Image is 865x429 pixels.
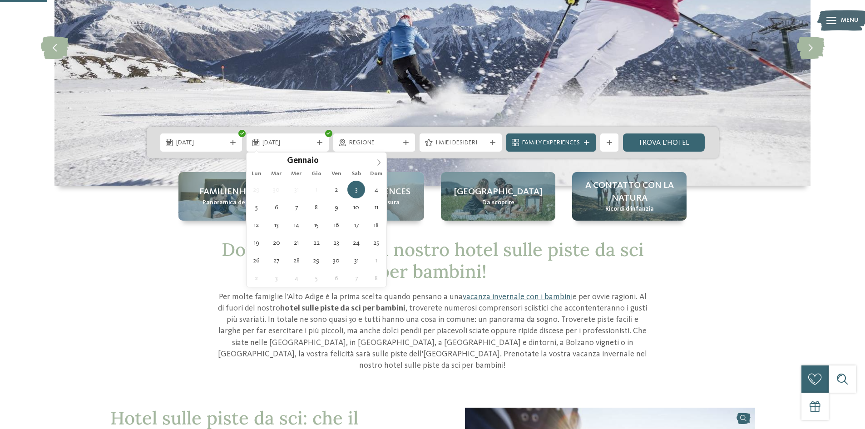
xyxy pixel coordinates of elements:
span: Ricordi d’infanzia [605,205,654,214]
span: Sab [346,171,366,177]
span: [GEOGRAPHIC_DATA] [454,186,543,198]
span: Gennaio 26, 2026 [247,251,265,269]
span: Lun [247,171,267,177]
span: Gennaio [287,157,319,166]
span: Regione [349,138,400,148]
span: Gennaio 27, 2026 [267,251,285,269]
span: Ven [326,171,346,177]
span: Gio [306,171,326,177]
span: Gennaio 17, 2026 [347,216,365,234]
span: Panoramica degli hotel [203,198,269,207]
span: Family Experiences [522,138,580,148]
span: Gennaio 12, 2026 [247,216,265,234]
span: Febbraio 3, 2026 [267,269,285,287]
span: Dicembre 31, 2025 [287,181,305,198]
span: Febbraio 5, 2026 [307,269,325,287]
a: Hotel sulle piste da sci per bambini: divertimento senza confini A contatto con la natura Ricordi... [572,172,687,221]
span: Dov’è che si va? Nel nostro hotel sulle piste da sci per bambini! [222,238,644,283]
a: Hotel sulle piste da sci per bambini: divertimento senza confini Familienhotels Panoramica degli ... [178,172,293,221]
span: Gennaio 19, 2026 [247,234,265,251]
span: Dicembre 30, 2025 [267,181,285,198]
span: Gennaio 13, 2026 [267,216,285,234]
span: Febbraio 7, 2026 [347,269,365,287]
span: Gennaio 15, 2026 [307,216,325,234]
a: vacanza invernale con i bambini [463,293,573,301]
span: Gennaio 25, 2026 [367,234,385,251]
a: trova l’hotel [623,133,705,152]
span: Gennaio 3, 2026 [347,181,365,198]
span: Dicembre 29, 2025 [247,181,265,198]
span: Gennaio 31, 2026 [347,251,365,269]
span: Febbraio 1, 2026 [367,251,385,269]
span: Gennaio 6, 2026 [267,198,285,216]
strong: hotel sulle piste da sci per bambini [280,304,405,312]
span: I miei desideri [435,138,486,148]
span: Familienhotels [199,186,272,198]
span: Gennaio 14, 2026 [287,216,305,234]
span: Febbraio 4, 2026 [287,269,305,287]
span: Gennaio 23, 2026 [327,234,345,251]
span: Febbraio 2, 2026 [247,269,265,287]
span: Gennaio 21, 2026 [287,234,305,251]
span: Gennaio 10, 2026 [347,198,365,216]
span: Mar [267,171,287,177]
span: Mer [287,171,306,177]
span: Gennaio 22, 2026 [307,234,325,251]
span: Gennaio 7, 2026 [287,198,305,216]
span: Febbraio 8, 2026 [367,269,385,287]
span: Gennaio 8, 2026 [307,198,325,216]
span: A contatto con la natura [581,179,677,205]
span: Gennaio 28, 2026 [287,251,305,269]
span: Gennaio 29, 2026 [307,251,325,269]
span: Gennaio 20, 2026 [267,234,285,251]
p: Per molte famiglie l'Alto Adige è la prima scelta quando pensano a una e per ovvie ragioni. Al di... [217,291,648,371]
input: Year [319,156,349,165]
span: Gennaio 5, 2026 [247,198,265,216]
span: Febbraio 6, 2026 [327,269,345,287]
span: Gennaio 1, 2026 [307,181,325,198]
span: Da scoprire [482,198,514,207]
span: Gennaio 2, 2026 [327,181,345,198]
span: [DATE] [176,138,227,148]
span: Gennaio 30, 2026 [327,251,345,269]
span: Gennaio 16, 2026 [327,216,345,234]
span: Gennaio 4, 2026 [367,181,385,198]
a: Hotel sulle piste da sci per bambini: divertimento senza confini [GEOGRAPHIC_DATA] Da scoprire [441,172,555,221]
span: Gennaio 24, 2026 [347,234,365,251]
span: Gennaio 9, 2026 [327,198,345,216]
span: Gennaio 18, 2026 [367,216,385,234]
span: Gennaio 11, 2026 [367,198,385,216]
span: [DATE] [262,138,313,148]
span: Dom [366,171,386,177]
